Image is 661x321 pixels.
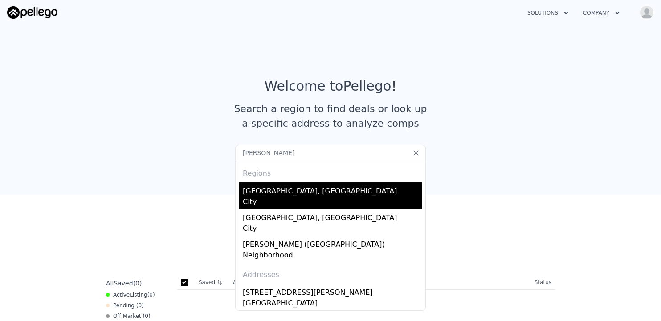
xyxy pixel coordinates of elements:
[102,223,559,239] div: Saved Properties
[243,250,422,262] div: Neighborhood
[243,298,422,310] div: [GEOGRAPHIC_DATA]
[231,101,430,131] div: Search a region to find deals or look up a specific address to analyze comps
[243,197,422,209] div: City
[265,78,397,94] div: Welcome to Pellego !
[106,279,142,288] div: All ( 0 )
[640,5,654,20] img: avatar
[576,5,627,21] button: Company
[239,262,422,284] div: Addresses
[243,284,422,298] div: [STREET_ADDRESS][PERSON_NAME]
[7,6,57,19] img: Pellego
[531,275,555,290] th: Status
[130,292,147,298] span: Listing
[243,223,422,236] div: City
[520,5,576,21] button: Solutions
[114,280,133,287] span: Saved
[243,236,422,250] div: [PERSON_NAME] ([GEOGRAPHIC_DATA])
[243,182,422,197] div: [GEOGRAPHIC_DATA], [GEOGRAPHIC_DATA]
[102,246,559,261] div: Save properties to see them here
[195,275,229,289] th: Saved
[229,275,531,290] th: Address
[235,145,426,161] input: Search an address or region...
[106,302,144,309] div: Pending ( 0 )
[113,291,155,298] span: Active ( 0 )
[243,209,422,223] div: [GEOGRAPHIC_DATA], [GEOGRAPHIC_DATA]
[239,161,422,182] div: Regions
[106,313,151,320] div: Off Market ( 0 )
